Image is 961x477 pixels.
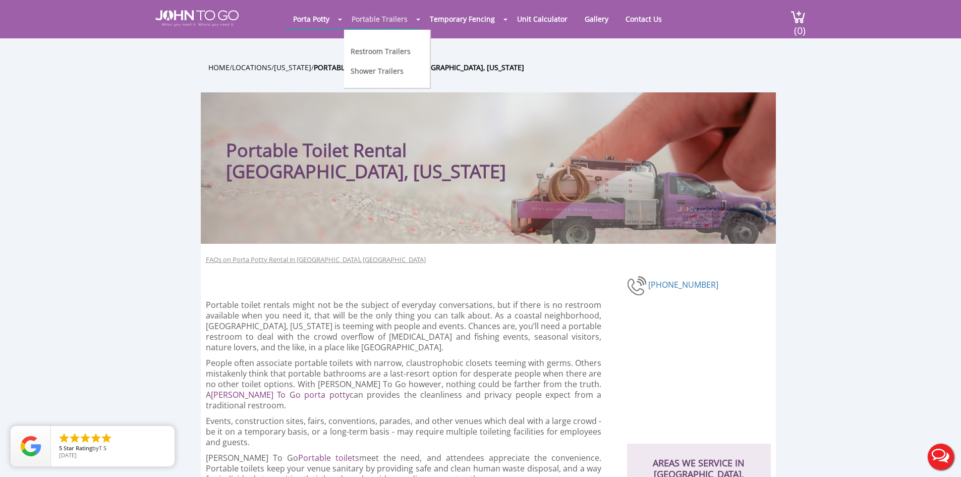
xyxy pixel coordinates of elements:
a: FAQs on Porta Potty Rental in [GEOGRAPHIC_DATA], [GEOGRAPHIC_DATA] [206,255,426,264]
a: Contact Us [618,9,669,29]
li:  [58,432,70,444]
a: Locations [232,63,271,72]
img: cart a [790,10,806,24]
a: Portable toilets [298,452,359,463]
li:  [79,432,91,444]
span: Star Rating [64,444,92,452]
a: Porta Potty [286,9,337,29]
img: JOHN to go [155,10,239,26]
p: Portable toilet rentals might not be the subject of everyday conversations, but if there is no re... [206,300,602,353]
button: Live Chat [921,437,961,477]
p: People often associate portable toilets with narrow, claustrophobic closets teeming with germs. O... [206,358,602,411]
img: phone-number [627,275,648,297]
span: [DATE] [59,451,77,459]
a: Temporary Fencing [422,9,502,29]
li:  [100,432,112,444]
a: [US_STATE] [274,63,311,72]
li:  [90,432,102,444]
img: Review Rating [21,436,41,456]
a: [PHONE_NUMBER] [648,279,718,290]
a: Unit Calculator [510,9,575,29]
span: 5 [59,444,62,452]
p: Events, construction sites, fairs, conventions, parades, and other venues which deal with a large... [206,416,602,448]
a: Portable Trailers [344,9,415,29]
img: Truck [498,150,771,244]
a: [PERSON_NAME] To Go porta potty [211,389,350,400]
ul: / / / [208,62,783,73]
a: Gallery [577,9,616,29]
a: Home [208,63,230,72]
span: T S [99,444,106,452]
li:  [69,432,81,444]
span: by [59,445,166,452]
span: (0) [794,16,806,37]
a: Portable Toilet Rental in [GEOGRAPHIC_DATA], [US_STATE] [314,63,524,72]
h1: Portable Toilet Rental [GEOGRAPHIC_DATA], [US_STATE] [226,113,551,182]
